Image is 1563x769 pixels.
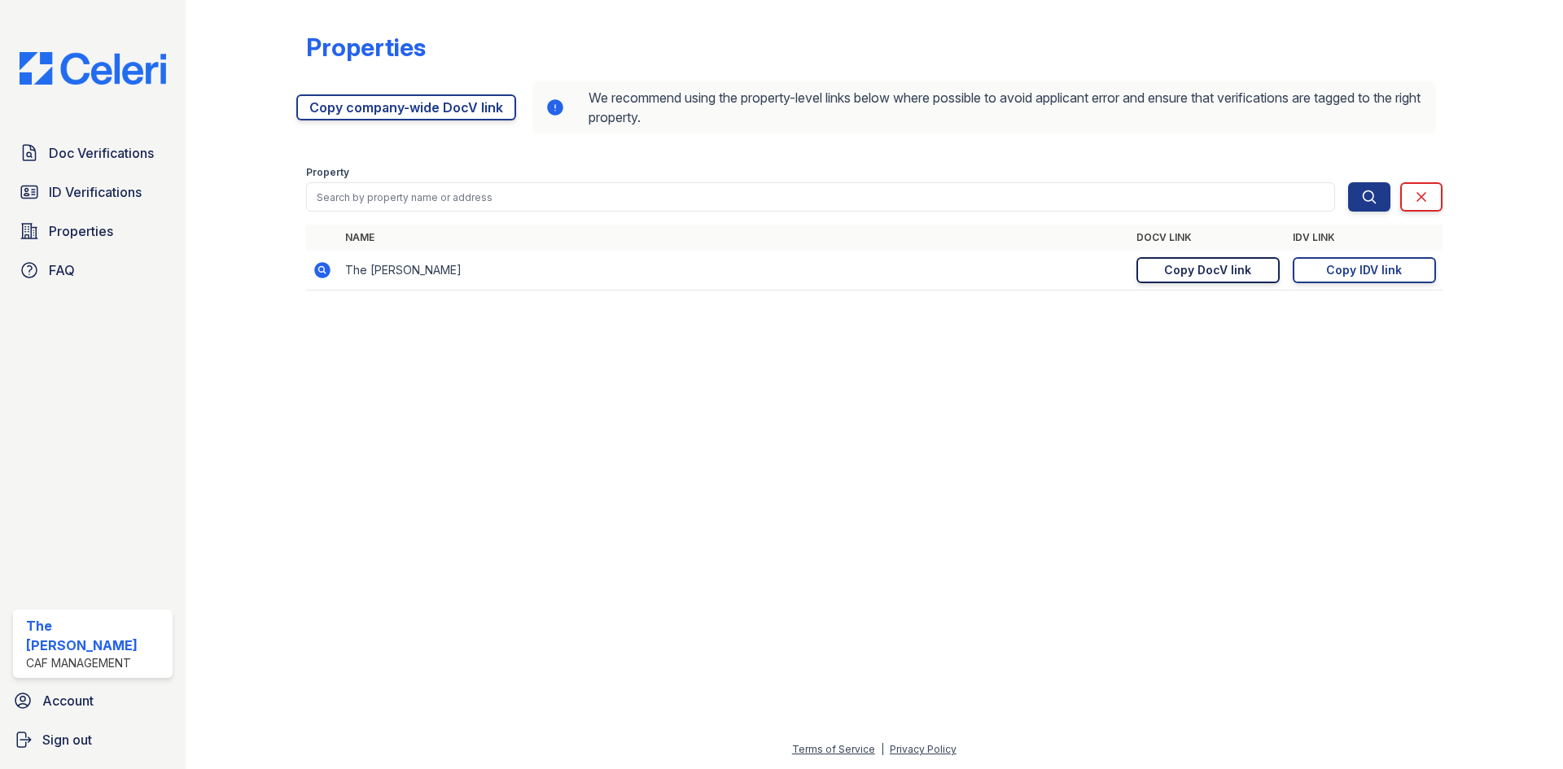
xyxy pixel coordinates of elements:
img: CE_Logo_Blue-a8612792a0a2168367f1c8372b55b34899dd931a85d93a1a3d3e32e68fde9ad4.png [7,52,179,85]
a: Sign out [7,723,179,756]
span: Doc Verifications [49,143,154,163]
div: Copy DocV link [1164,262,1251,278]
span: FAQ [49,260,75,280]
a: ID Verifications [13,176,173,208]
th: DocV Link [1130,225,1286,251]
div: Copy IDV link [1326,262,1402,278]
div: CAF Management [26,655,166,671]
a: Copy DocV link [1136,257,1280,283]
span: Properties [49,221,113,241]
a: Copy IDV link [1293,257,1436,283]
input: Search by property name or address [306,182,1335,212]
div: The [PERSON_NAME] [26,616,166,655]
th: Name [339,225,1130,251]
span: ID Verifications [49,182,142,202]
a: Terms of Service [792,743,875,755]
div: Properties [306,33,426,62]
div: We recommend using the property-level links below where possible to avoid applicant error and ens... [532,81,1436,133]
span: Account [42,691,94,710]
div: | [881,743,884,755]
a: Doc Verifications [13,137,173,169]
a: Account [7,684,179,717]
th: IDV Link [1286,225,1443,251]
span: Sign out [42,730,92,749]
td: The [PERSON_NAME] [339,251,1130,291]
a: Privacy Policy [890,743,957,755]
label: Property [306,166,349,179]
a: FAQ [13,254,173,286]
a: Properties [13,215,173,247]
a: Copy company-wide DocV link [296,94,516,120]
